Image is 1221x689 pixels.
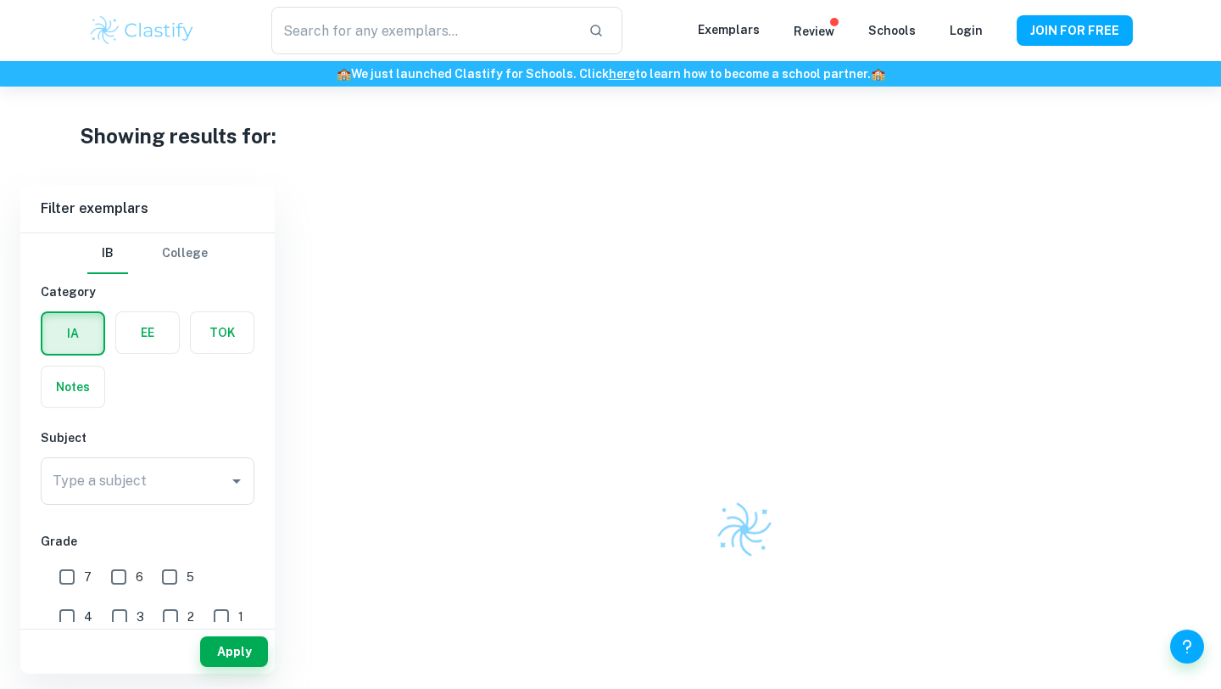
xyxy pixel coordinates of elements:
[84,608,92,626] span: 4
[191,312,254,353] button: TOK
[1170,630,1204,664] button: Help and Feedback
[950,24,983,37] a: Login
[116,312,179,353] button: EE
[187,568,194,586] span: 5
[868,24,916,37] a: Schools
[238,608,243,626] span: 1
[41,532,254,551] h6: Grade
[84,568,92,586] span: 7
[271,7,575,54] input: Search for any exemplars...
[41,283,254,301] h6: Category
[80,120,276,151] h1: Showing results for:
[88,14,196,48] img: Clastify logo
[41,429,254,447] h6: Subject
[1017,15,1133,46] button: JOIN FOR FREE
[42,313,103,354] button: IA
[3,64,1218,83] h6: We just launched Clastify for Schools. Click to learn how to become a school partner.
[871,67,885,81] span: 🏫
[698,20,760,39] p: Exemplars
[187,608,194,626] span: 2
[137,608,144,626] span: 3
[200,636,268,667] button: Apply
[714,499,775,560] img: Clastify logo
[162,233,208,274] button: College
[20,185,275,232] h6: Filter exemplars
[87,233,208,274] div: Filter type choice
[42,367,104,407] button: Notes
[136,568,143,586] span: 6
[87,233,128,274] button: IB
[225,469,248,493] button: Open
[337,67,351,81] span: 🏫
[794,22,834,41] p: Review
[609,67,635,81] a: here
